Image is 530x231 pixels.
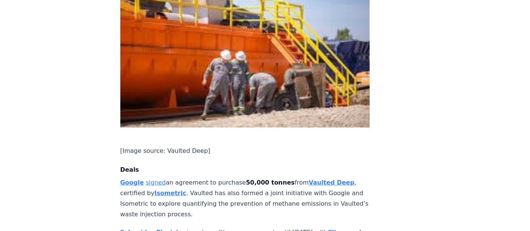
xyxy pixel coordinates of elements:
[154,189,186,197] a: Isometric
[146,179,166,186] a: signed
[120,179,144,186] a: Google
[246,179,295,186] strong: 50,000 tonnes
[309,179,354,186] a: Vaulted Deep
[120,177,370,220] p: an agreement to purchase from , certified by . Vaulted has also formed a joint initiative with Go...
[120,166,139,173] strong: Deals
[120,146,370,156] p: [Image source: Vaulted Deep]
